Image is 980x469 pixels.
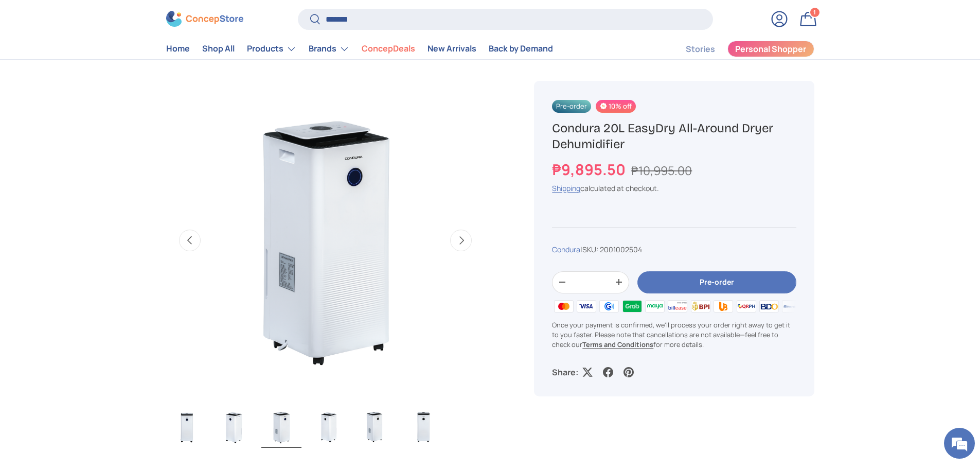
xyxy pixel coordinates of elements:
[552,120,796,152] h1: Condura 20L EasyDry All-Around Dryer Dehumidifier
[552,159,628,180] strong: ₱9,895.50
[666,299,689,314] img: billease
[202,39,235,59] a: Shop All
[758,299,780,314] img: bdo
[596,100,636,113] span: 10% off
[575,299,598,314] img: visa
[166,39,553,59] nav: Primary
[552,183,796,194] div: calculated at checkout.
[735,45,806,54] span: Personal Shopper
[403,407,443,448] img: https://concepstore.ph/products/condura-easydry-all-around-dryer-dehumidifier-20l
[582,245,598,254] span: SKU:
[54,58,173,71] div: Chat with us now
[489,39,553,59] a: Back by Demand
[620,299,643,314] img: grabpay
[166,39,190,59] a: Home
[582,340,653,349] a: Terms and Conditions
[169,5,193,30] div: Minimize live chat window
[552,100,591,113] span: Pre-order
[241,39,302,59] summary: Products
[689,299,712,314] img: bpi
[813,9,816,16] span: 1
[167,407,207,448] img: condura-easy-dry-dehumidifier-full-view-concepstore.ph
[552,183,580,193] a: Shipping
[712,299,735,314] img: ubp
[600,245,642,254] span: 2001002504
[686,39,715,59] a: Stories
[214,407,254,448] img: condura-easy-dry-dehumidifier-left-side-view-concepstore.ph
[637,271,796,293] button: Pre-order
[552,320,796,350] p: Once your payment is confirmed, we'll process your order right away to get it to you faster. Plea...
[580,245,642,254] span: |
[552,299,575,314] img: master
[356,407,396,448] img: condura-easy-dry-dehumidifier-full-right-side-view-condura-philippines
[166,81,485,451] media-gallery: Gallery Viewer
[166,11,243,27] img: ConcepStore
[261,407,301,448] img: condura-easy-dry-dehumidifier-right-side-view-concepstore
[427,39,476,59] a: New Arrivals
[644,299,666,314] img: maya
[552,366,578,378] p: Share:
[661,39,814,59] nav: Secondary
[631,162,692,179] s: ₱10,995.00
[598,299,620,314] img: gcash
[302,39,355,59] summary: Brands
[780,299,803,314] img: metrobank
[552,245,580,254] a: Condura
[60,130,142,234] span: We're online!
[727,41,814,57] a: Personal Shopper
[309,407,349,448] img: condura-easy-dry-dehumidifier-full-left-side-view-concepstore-dot-ph
[735,299,757,314] img: qrph
[362,39,415,59] a: ConcepDeals
[5,281,196,317] textarea: Type your message and hit 'Enter'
